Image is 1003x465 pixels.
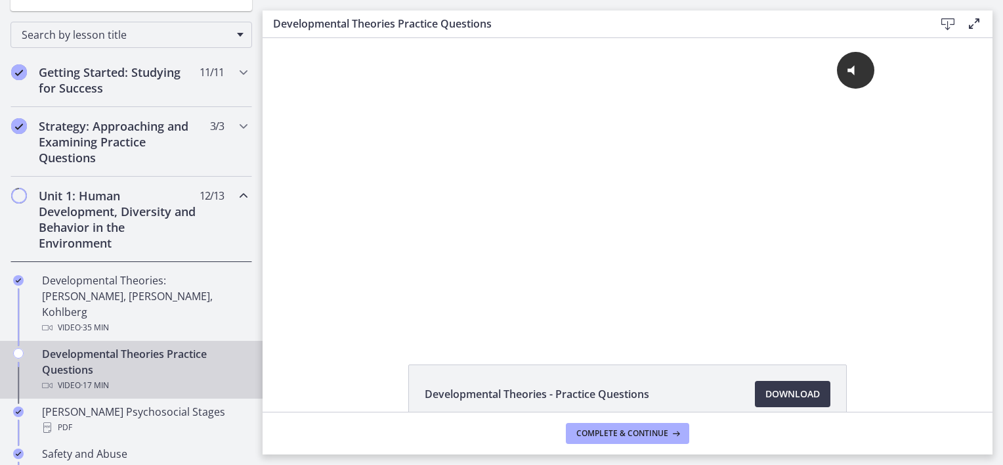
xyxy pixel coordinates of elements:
[11,118,27,134] i: Completed
[42,346,247,393] div: Developmental Theories Practice Questions
[42,378,247,393] div: Video
[755,381,830,407] a: Download
[210,118,224,134] span: 3 / 3
[273,16,914,32] h3: Developmental Theories Practice Questions
[39,188,199,251] h2: Unit 1: Human Development, Diversity and Behavior in the Environment
[566,423,689,444] button: Complete & continue
[39,118,199,166] h2: Strategy: Approaching and Examining Practice Questions
[13,449,24,459] i: Completed
[765,386,820,402] span: Download
[200,64,224,80] span: 11 / 11
[39,64,199,96] h2: Getting Started: Studying for Success
[42,404,247,435] div: [PERSON_NAME] Psychosocial Stages
[42,273,247,336] div: Developmental Theories: [PERSON_NAME], [PERSON_NAME], Kohlberg
[263,38,992,334] iframe: Video Lesson
[22,28,230,42] span: Search by lesson title
[13,275,24,286] i: Completed
[42,320,247,336] div: Video
[11,22,252,48] div: Search by lesson title
[81,320,109,336] span: · 35 min
[13,407,24,417] i: Completed
[576,428,668,439] span: Complete & continue
[425,386,649,402] span: Developmental Theories - Practice Questions
[42,420,247,435] div: PDF
[81,378,109,393] span: · 17 min
[11,64,27,80] i: Completed
[200,188,224,204] span: 12 / 13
